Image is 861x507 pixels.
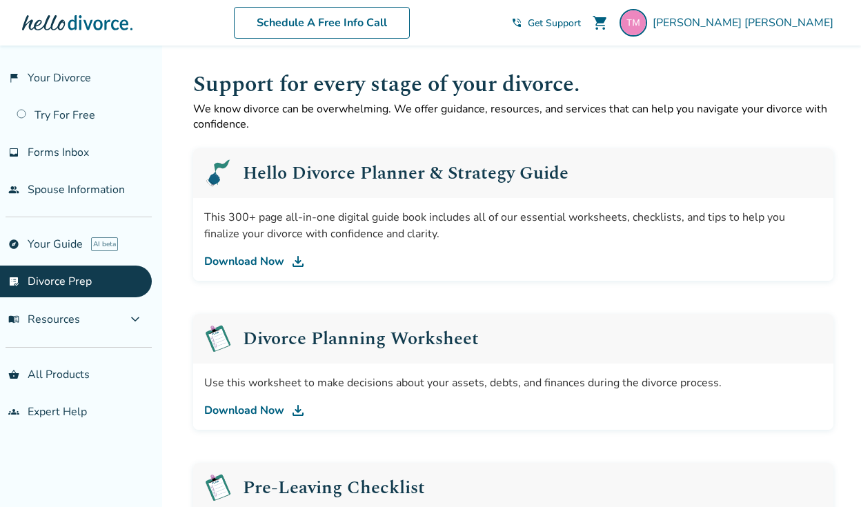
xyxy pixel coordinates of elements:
[243,479,425,497] h2: Pre-Leaving Checklist
[8,239,19,250] span: explore
[204,375,822,391] div: Use this worksheet to make decisions about your assets, debts, and finances during the divorce pr...
[8,276,19,287] span: list_alt_check
[653,15,839,30] span: [PERSON_NAME] [PERSON_NAME]
[620,9,647,37] img: terrimarko11@aol.com
[792,441,861,507] iframe: Chat Widget
[127,311,143,328] span: expand_more
[8,369,19,380] span: shopping_basket
[511,17,581,30] a: phone_in_talkGet Support
[193,68,833,101] h1: Support for every stage of your divorce.
[8,406,19,417] span: groups
[243,330,479,348] h2: Divorce Planning Worksheet
[91,237,118,251] span: AI beta
[243,164,568,182] h2: Hello Divorce Planner & Strategy Guide
[290,253,306,270] img: DL
[511,17,522,28] span: phone_in_talk
[204,253,822,270] a: Download Now
[8,314,19,325] span: menu_book
[234,7,410,39] a: Schedule A Free Info Call
[8,72,19,83] span: flag_2
[290,402,306,419] img: DL
[8,184,19,195] span: people
[8,147,19,158] span: inbox
[28,145,89,160] span: Forms Inbox
[8,312,80,327] span: Resources
[204,402,822,419] a: Download Now
[204,325,232,352] img: Pre-Leaving Checklist
[204,159,232,187] img: Planner
[193,101,833,132] p: We know divorce can be overwhelming. We offer guidance, resources, and services that can help you...
[204,474,232,501] img: Pre-Leaving Checklist
[204,209,822,242] div: This 300+ page all-in-one digital guide book includes all of our essential worksheets, checklists...
[592,14,608,31] span: shopping_cart
[528,17,581,30] span: Get Support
